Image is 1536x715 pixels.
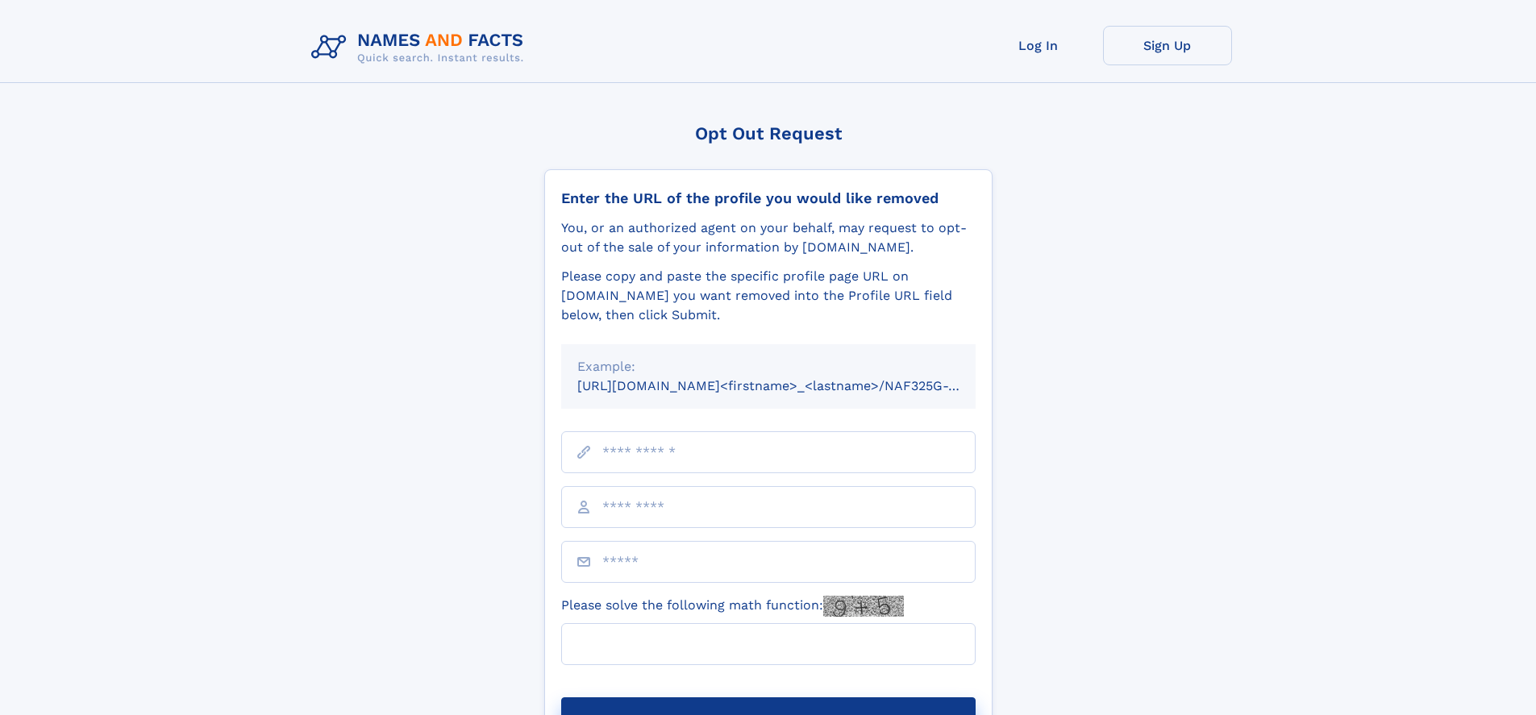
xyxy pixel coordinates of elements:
[561,267,976,325] div: Please copy and paste the specific profile page URL on [DOMAIN_NAME] you want removed into the Pr...
[561,596,904,617] label: Please solve the following math function:
[1103,26,1232,65] a: Sign Up
[561,218,976,257] div: You, or an authorized agent on your behalf, may request to opt-out of the sale of your informatio...
[305,26,537,69] img: Logo Names and Facts
[577,378,1006,393] small: [URL][DOMAIN_NAME]<firstname>_<lastname>/NAF325G-xxxxxxxx
[544,123,993,143] div: Opt Out Request
[577,357,959,376] div: Example:
[974,26,1103,65] a: Log In
[561,189,976,207] div: Enter the URL of the profile you would like removed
